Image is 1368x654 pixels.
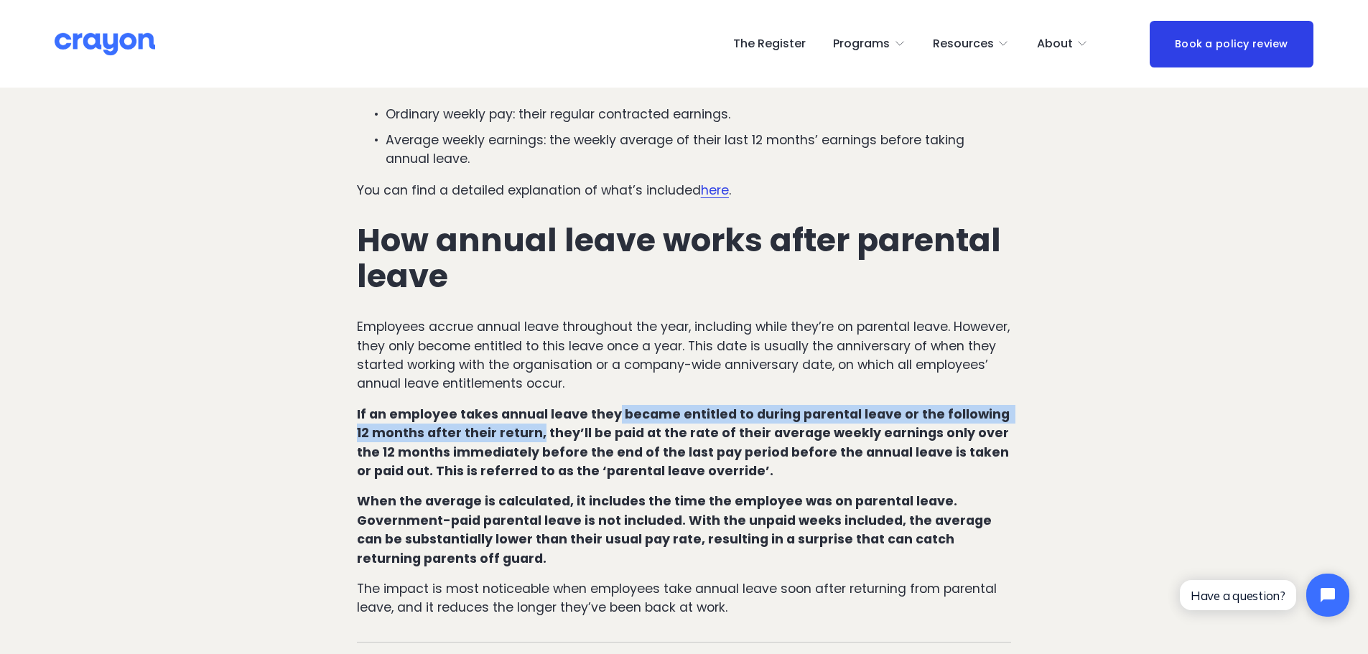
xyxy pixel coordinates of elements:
[55,32,155,57] img: Crayon
[1168,561,1362,629] iframe: Tidio Chat
[701,182,729,199] a: here
[1037,32,1089,55] a: folder dropdown
[357,218,1008,299] strong: How annual leave works after parental leave
[933,32,1010,55] a: folder dropdown
[357,181,1011,200] p: You can find a detailed explanation of what’s included .
[833,32,906,55] a: folder dropdown
[833,34,890,55] span: Programs
[357,579,1011,617] p: The impact is most noticeable when employees take annual leave soon after returning from parental...
[1150,21,1313,67] a: Book a policy review
[386,131,1011,169] p: Average weekly earnings: the weekly average of their last 12 months’ earnings before taking annua...
[357,492,995,566] strong: When the average is calculated, it includes the time the employee was on parental leave. Governme...
[357,406,1013,480] strong: If an employee takes annual leave they became entitled to during parental leave or the following ...
[386,105,1011,123] p: Ordinary weekly pay: their regular contracted earnings.
[1037,34,1073,55] span: About
[733,32,806,55] a: The Register
[933,34,994,55] span: Resources
[357,317,1011,393] p: Employees accrue annual leave throughout the year, including while they’re on parental leave. How...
